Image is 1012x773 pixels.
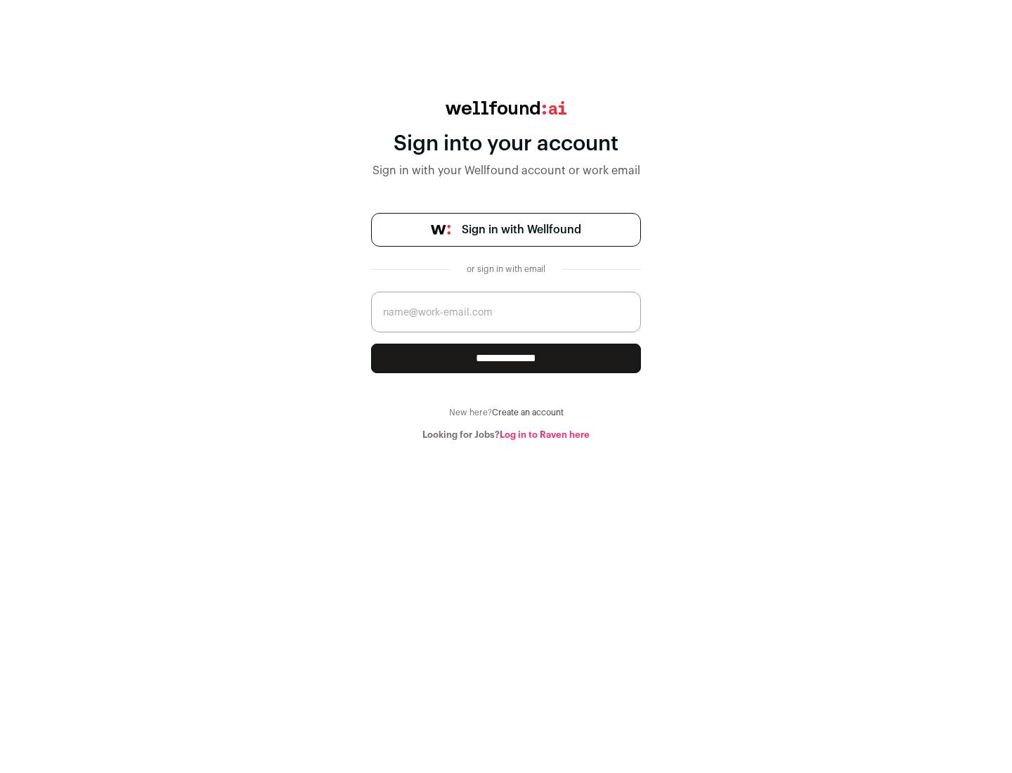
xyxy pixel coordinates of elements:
[371,213,641,247] a: Sign in with Wellfound
[371,162,641,179] div: Sign in with your Wellfound account or work email
[371,131,641,157] div: Sign into your account
[446,101,566,115] img: wellfound:ai
[461,264,551,275] div: or sign in with email
[371,429,641,441] div: Looking for Jobs?
[492,408,564,417] a: Create an account
[371,292,641,332] input: name@work-email.com
[462,221,581,238] span: Sign in with Wellfound
[371,407,641,418] div: New here?
[431,225,450,235] img: wellfound-symbol-flush-black-fb3c872781a75f747ccb3a119075da62bfe97bd399995f84a933054e44a575c4.png
[500,430,590,439] a: Log in to Raven here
